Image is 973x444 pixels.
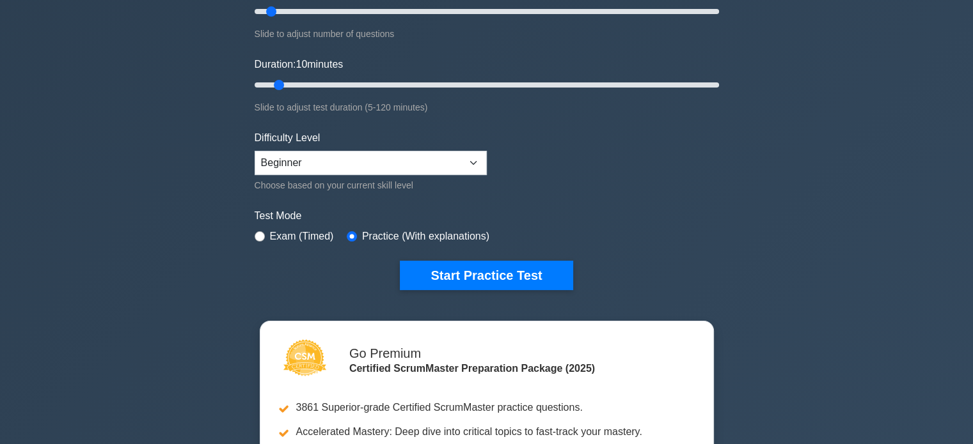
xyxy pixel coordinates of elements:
[296,59,307,70] span: 10
[255,130,320,146] label: Difficulty Level
[400,261,573,290] button: Start Practice Test
[255,57,344,72] label: Duration: minutes
[270,229,334,244] label: Exam (Timed)
[255,100,719,115] div: Slide to adjust test duration (5-120 minutes)
[255,26,719,42] div: Slide to adjust number of questions
[255,178,487,193] div: Choose based on your current skill level
[255,208,719,224] label: Test Mode
[362,229,489,244] label: Practice (With explanations)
